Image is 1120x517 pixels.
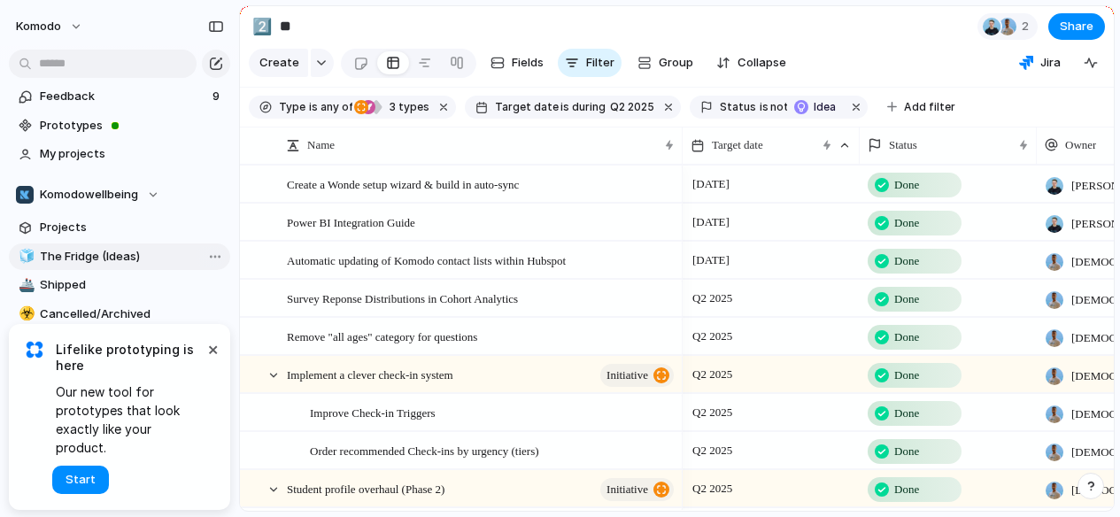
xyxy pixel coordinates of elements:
span: Collapse [738,54,786,72]
span: Status [889,136,917,154]
span: 3 [384,100,398,113]
span: Survey Reponse Distributions in Cohort Analytics [287,288,518,308]
button: 2️⃣ [248,12,276,41]
a: ☣️Cancelled/Archived [9,301,230,328]
span: Done [894,367,919,384]
a: Prototypes [9,112,230,139]
span: 9 [212,88,223,105]
span: Target date [712,136,763,154]
span: [DATE] [688,212,734,233]
span: is [760,99,769,115]
span: Done [894,252,919,270]
button: ☣️ [16,305,34,323]
div: ☣️ [19,304,31,324]
span: Jira [1040,54,1061,72]
span: Feedback [40,88,207,105]
span: Done [894,176,919,194]
span: Komodowellbeing [40,186,138,204]
span: Idea [814,99,839,115]
span: Type [279,99,305,115]
span: Q2 2025 [688,440,737,461]
span: The Fridge (Ideas) [40,248,224,266]
div: 🚢 [19,275,31,296]
button: Jira [1012,50,1068,76]
span: Create [259,54,299,72]
button: 🚢 [16,276,34,294]
span: [DATE] [688,174,734,195]
span: not [769,99,788,115]
span: Filter [586,54,614,72]
span: is [309,99,318,115]
button: Q2 2025 [606,97,658,117]
div: 2️⃣ [252,14,272,38]
span: Fields [512,54,544,72]
button: Start [52,466,109,494]
span: Lifelike prototyping is here [56,342,204,374]
div: 🧊 [19,246,31,266]
button: isnot [756,97,792,117]
span: Name [307,136,335,154]
span: Order recommended Check-ins by urgency (tiers) [310,440,539,460]
button: Collapse [709,49,793,77]
button: Group [629,49,702,77]
span: 2 [1022,18,1034,35]
button: Add filter [877,95,966,120]
span: Create a Wonde setup wizard & build in auto-sync [287,174,519,194]
span: Komodo [16,18,61,35]
span: Q2 2025 [688,478,737,499]
span: Shipped [40,276,224,294]
button: initiative [600,364,674,387]
span: is [560,99,569,115]
span: any of [318,99,352,115]
span: Status [720,99,756,115]
span: Prototypes [40,117,224,135]
span: Q2 2025 [688,288,737,309]
button: Idea [789,97,845,117]
span: Done [894,481,919,498]
span: Done [894,328,919,346]
span: Owner [1065,136,1096,154]
span: Q2 2025 [688,402,737,423]
button: Filter [558,49,622,77]
span: Automatic updating of Komodo contact lists within Hubspot [287,250,566,270]
span: [DATE] [688,250,734,271]
span: Add filter [904,99,955,115]
button: initiative [600,478,674,501]
a: 🧊The Fridge (Ideas) [9,243,230,270]
span: Done [894,405,919,422]
span: Done [894,290,919,308]
span: Power BI Integration Guide [287,212,415,232]
span: Q2 2025 [688,326,737,347]
span: Q2 2025 [688,364,737,385]
button: isany of [305,97,356,117]
span: Target date [495,99,559,115]
button: 3 types [354,97,433,117]
span: Done [894,214,919,232]
span: Q2 2025 [610,99,654,115]
button: Fields [483,49,551,77]
span: Our new tool for prototypes that look exactly like your product. [56,382,204,457]
span: Cancelled/Archived [40,305,224,323]
span: types [384,99,429,115]
button: Create [249,49,308,77]
span: Projects [40,219,224,236]
span: Group [659,54,693,72]
span: Start [66,471,96,489]
span: during [569,99,606,115]
span: Share [1060,18,1093,35]
button: isduring [559,97,608,117]
button: Komodowellbeing [9,181,230,208]
a: 🚢Shipped [9,272,230,298]
button: Dismiss [202,338,223,359]
span: initiative [606,363,648,388]
a: My projects [9,141,230,167]
span: Done [894,443,919,460]
button: Komodo [8,12,92,41]
a: Projects [9,214,230,241]
span: Implement a clever check-in system [287,364,453,384]
span: Student profile overhaul (Phase 2) [287,478,444,498]
a: Feedback9 [9,83,230,110]
span: Remove "all ages" category for questions [287,326,477,346]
